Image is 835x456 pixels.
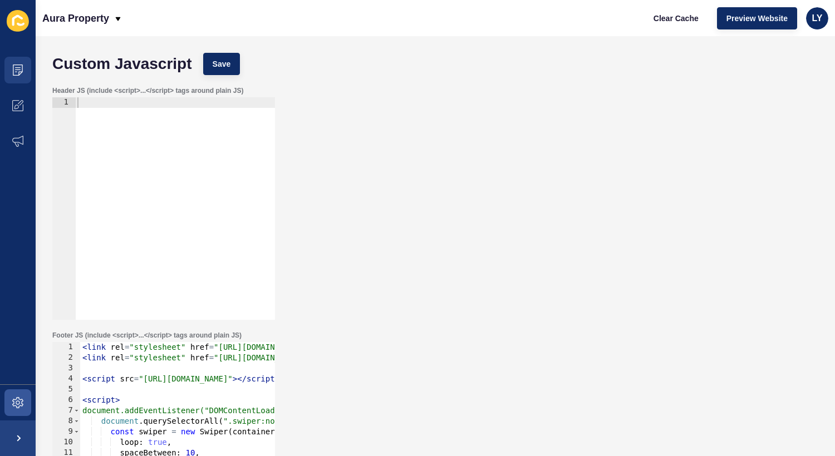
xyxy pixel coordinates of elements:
div: 1 [52,342,80,353]
button: Preview Website [717,7,797,29]
div: 10 [52,437,80,448]
label: Footer JS (include <script>...</script> tags around plain JS) [52,331,242,340]
div: 1 [52,97,76,108]
button: Clear Cache [644,7,708,29]
div: 2 [52,353,80,363]
span: Preview Website [726,13,788,24]
div: 7 [52,405,80,416]
h1: Custom Javascript [52,58,192,70]
span: Save [213,58,231,70]
label: Header JS (include <script>...</script> tags around plain JS) [52,86,243,95]
p: Aura Property [42,4,109,32]
div: 9 [52,427,80,437]
span: LY [812,13,823,24]
button: Save [203,53,240,75]
span: Clear Cache [654,13,699,24]
div: 5 [52,384,80,395]
div: 8 [52,416,80,427]
div: 3 [52,363,80,374]
div: 6 [52,395,80,405]
div: 4 [52,374,80,384]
